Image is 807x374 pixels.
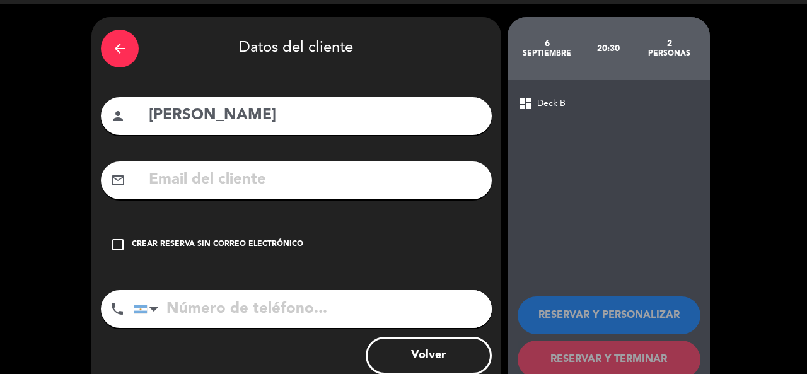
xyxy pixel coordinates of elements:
span: dashboard [518,96,533,111]
i: mail_outline [110,173,125,188]
i: phone [110,301,125,317]
div: septiembre [517,49,578,59]
div: Argentina: +54 [134,291,163,327]
div: personas [639,49,700,59]
div: 2 [639,38,700,49]
input: Nombre del cliente [148,103,482,129]
i: arrow_back [112,41,127,56]
div: Datos del cliente [101,26,492,71]
button: RESERVAR Y PERSONALIZAR [518,296,700,334]
div: 6 [517,38,578,49]
div: Crear reserva sin correo electrónico [132,238,303,251]
div: 20:30 [578,26,639,71]
i: person [110,108,125,124]
span: Deck B [537,96,566,111]
i: check_box_outline_blank [110,237,125,252]
input: Email del cliente [148,167,482,193]
input: Número de teléfono... [134,290,492,328]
